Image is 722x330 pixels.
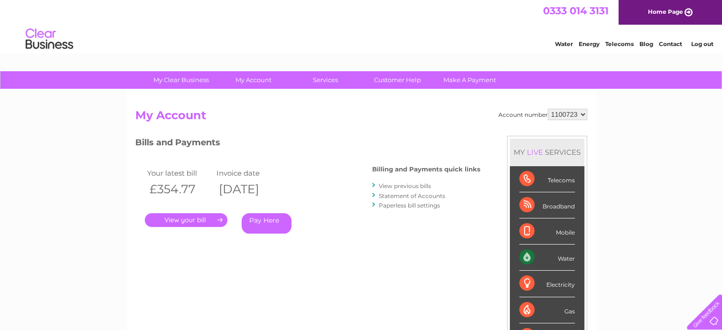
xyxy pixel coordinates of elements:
a: My Account [214,71,292,89]
a: . [145,213,227,227]
div: Clear Business is a trading name of Verastar Limited (registered in [GEOGRAPHIC_DATA] No. 3667643... [137,5,586,46]
th: £354.77 [145,179,214,199]
h4: Billing and Payments quick links [372,166,480,173]
a: Paperless bill settings [379,202,440,209]
div: MY SERVICES [510,139,584,166]
a: Log out [691,40,713,47]
img: logo.png [25,25,74,54]
div: Electricity [519,271,575,297]
a: Blog [639,40,653,47]
th: [DATE] [214,179,283,199]
div: Gas [519,297,575,323]
div: Water [519,245,575,271]
a: Energy [579,40,600,47]
a: 0333 014 3131 [543,5,609,17]
a: Statement of Accounts [379,192,445,199]
a: Pay Here [242,213,291,234]
div: Mobile [519,218,575,245]
h2: My Account [135,109,587,127]
a: Customer Help [358,71,437,89]
a: Telecoms [605,40,634,47]
div: Account number [498,109,587,120]
a: View previous bills [379,182,431,189]
td: Your latest bill [145,167,214,179]
div: LIVE [525,148,545,157]
h3: Bills and Payments [135,136,480,152]
div: Telecoms [519,166,575,192]
a: My Clear Business [142,71,220,89]
div: Broadband [519,192,575,218]
a: Services [286,71,365,89]
a: Make A Payment [431,71,509,89]
td: Invoice date [214,167,283,179]
a: Contact [659,40,682,47]
a: Water [555,40,573,47]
